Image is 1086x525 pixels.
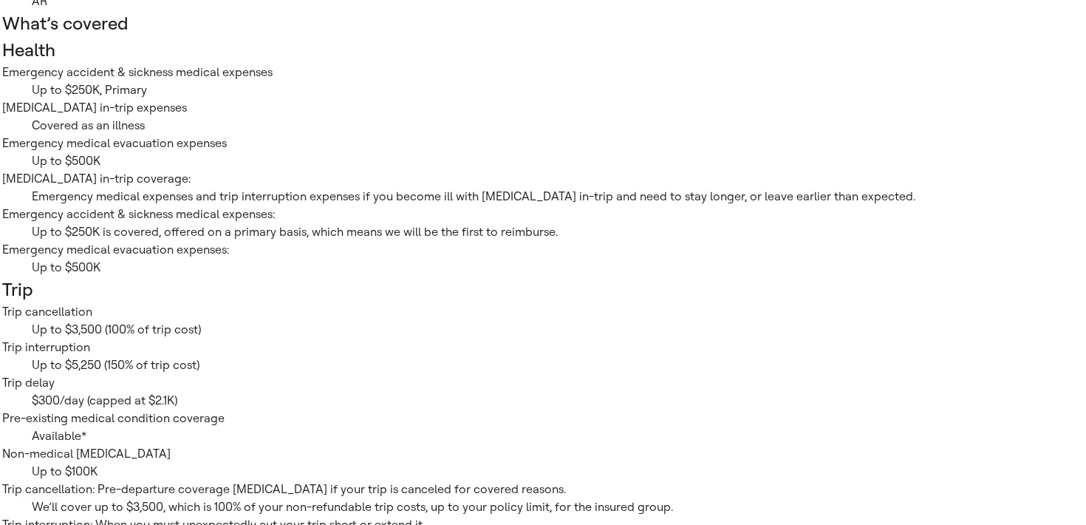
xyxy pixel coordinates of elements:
[32,188,1084,206] dd: Emergency medical expenses and trip interruption expenses if you become ill with [MEDICAL_DATA] i...
[2,206,1084,223] dt: Emergency accident & sickness medical expenses:
[32,152,1084,170] dd: Up to $500K
[32,223,1084,241] dd: Up to $250K is covered, offered on a primary basis, which means we will be the first to reimburse.
[2,339,1084,356] dt: Trip interruption
[32,427,1084,445] dd: Available*
[2,277,1084,303] h2: Trip
[32,259,1084,277] dd: Up to $500K
[32,321,1084,339] dd: Up to $3,500 (100% of trip cost)
[32,463,1084,481] dd: Up to $100K
[2,481,1084,498] dt: Trip cancellation: Pre-departure coverage [MEDICAL_DATA] if your trip is canceled for covered rea...
[2,37,1084,64] h2: Health
[2,445,1084,463] dt: Non-medical [MEDICAL_DATA]
[2,10,1084,37] h2: What’s covered
[2,241,1084,259] dt: Emergency medical evacuation expenses:
[32,392,1084,410] dd: $300/day (capped at $2.1K)
[2,99,1084,117] dt: [MEDICAL_DATA] in-trip expenses
[32,356,1084,374] dd: Up to $5,250 (150% of trip cost)
[32,81,1084,99] dd: Up to $250K, Primary
[2,374,1084,392] dt: Trip delay
[2,410,1084,427] dt: Pre-existing medical condition coverage
[2,303,1084,321] dt: Trip cancellation
[32,498,1084,516] dd: We’ll cover up to $3,500, which is 100% of your non-refundable trip costs, up to your policy limi...
[2,64,1084,81] dt: Emergency accident & sickness medical expenses
[32,117,1084,135] dd: Covered as an illness
[2,170,1084,188] dt: [MEDICAL_DATA] in-trip coverage:
[2,135,1084,152] dt: Emergency medical evacuation expenses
